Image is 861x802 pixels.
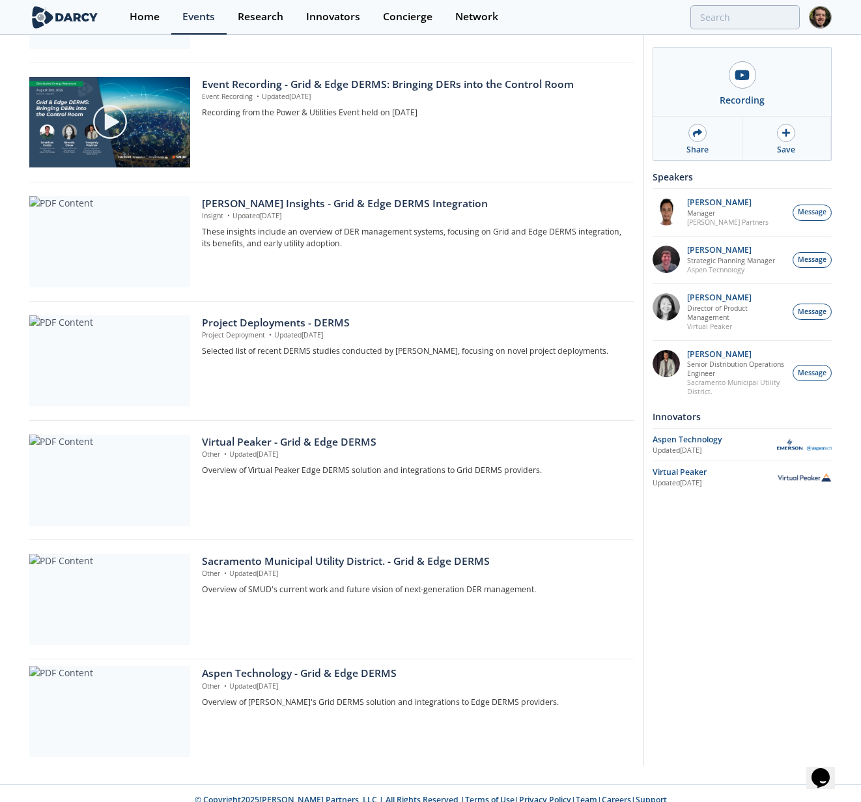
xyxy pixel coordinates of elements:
div: Aspen Technology [653,434,777,446]
div: Save [777,144,795,156]
img: Video Content [29,77,190,167]
span: • [267,330,274,339]
div: Project Deployments - DERMS [202,315,625,331]
button: Message [793,205,832,221]
p: Project Deployment Updated [DATE] [202,330,625,341]
div: Concierge [383,12,432,22]
input: Advanced Search [690,5,800,29]
div: Virtual Peaker [653,466,777,478]
div: Recording [720,93,765,107]
img: Profile [809,6,832,29]
div: Virtual Peaker - Grid & Edge DERMS [202,435,625,450]
img: 8160f632-77e6-40bd-9ce2-d8c8bb49c0dd [653,293,680,321]
span: • [222,450,229,459]
p: Overview of Virtual Peaker Edge DERMS solution and integrations to Grid DERMS providers. [202,465,625,476]
div: Share [686,144,709,156]
a: Video Content Event Recording - Grid & Edge DERMS: Bringing DERs into the Control Room Event Reco... [29,77,634,168]
p: Recording from the Power & Utilities Event held on [DATE] [202,107,625,119]
div: Updated [DATE] [653,478,777,489]
button: Message [793,252,832,268]
div: Innovators [306,12,360,22]
div: Events [182,12,215,22]
p: Senior Distribution Operations Engineer [687,360,786,378]
div: Aspen Technology - Grid & Edge DERMS [202,666,625,681]
p: Manager [687,208,769,218]
p: [PERSON_NAME] [687,350,786,359]
img: Virtual Peaker [777,473,832,482]
img: play-chapters-gray.svg [92,104,128,140]
a: PDF Content [PERSON_NAME] Insights - Grid & Edge DERMS Integration Insight •Updated[DATE] These i... [29,196,634,287]
button: Message [793,304,832,320]
p: Insight Updated [DATE] [202,211,625,222]
div: Innovators [653,405,832,428]
a: Aspen Technology Updated[DATE] Aspen Technology [653,433,832,456]
a: PDF Content Aspen Technology - Grid & Edge DERMS Other •Updated[DATE] Overview of [PERSON_NAME]'s... [29,666,634,757]
p: Aspen Technology [687,265,775,274]
span: Message [798,255,826,265]
p: Overview of [PERSON_NAME]'s Grid DERMS solution and integrations to Edge DERMS providers. [202,696,625,708]
img: accc9a8e-a9c1-4d58-ae37-132228efcf55 [653,246,680,273]
span: • [225,211,233,220]
p: Strategic Planning Manager [687,256,775,265]
a: PDF Content Virtual Peaker - Grid & Edge DERMS Other •Updated[DATE] Overview of Virtual Peaker Ed... [29,435,634,526]
p: [PERSON_NAME] [687,246,775,255]
img: logo-wide.svg [29,6,100,29]
p: [PERSON_NAME] [687,198,769,207]
p: Other Updated [DATE] [202,450,625,460]
span: • [255,92,262,101]
p: Director of Product Management [687,304,786,322]
a: PDF Content Project Deployments - DERMS Project Deployment •Updated[DATE] Selected list of recent... [29,315,634,407]
a: PDF Content Sacramento Municipal Utility District. - Grid & Edge DERMS Other •Updated[DATE] Overv... [29,554,634,645]
div: Research [238,12,283,22]
p: Event Recording Updated [DATE] [202,92,625,102]
p: Other Updated [DATE] [202,569,625,579]
p: Selected list of recent DERMS studies conducted by [PERSON_NAME], focusing on novel project deplo... [202,345,625,357]
span: • [222,569,229,578]
img: 7fca56e2-1683-469f-8840-285a17278393 [653,350,680,377]
div: Network [455,12,498,22]
span: • [222,681,229,691]
button: Message [793,365,832,381]
img: Aspen Technology [777,438,832,451]
p: Virtual Peaker [687,322,786,331]
div: [PERSON_NAME] Insights - Grid & Edge DERMS Integration [202,196,625,212]
a: Virtual Peaker Updated[DATE] Virtual Peaker [653,466,832,489]
p: [PERSON_NAME] Partners [687,218,769,227]
span: Message [798,307,826,317]
p: These insights include an overview of DER management systems, focusing on Grid and Edge DERMS int... [202,226,625,250]
p: Sacramento Municipal Utility District. [687,378,786,396]
span: Message [798,368,826,379]
div: Event Recording - Grid & Edge DERMS: Bringing DERs into the Control Room [202,77,625,93]
p: Overview of SMUD's current work and future vision of next-generation DER management. [202,584,625,595]
div: Sacramento Municipal Utility District. - Grid & Edge DERMS [202,554,625,569]
div: Speakers [653,165,832,188]
div: Updated [DATE] [653,446,777,456]
p: [PERSON_NAME] [687,293,786,302]
iframe: chat widget [806,750,848,789]
div: Home [130,12,160,22]
img: vRBZwDRnSTOrB1qTpmXr [653,198,680,225]
a: Recording [653,48,831,116]
span: Message [798,207,826,218]
p: Other Updated [DATE] [202,681,625,692]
